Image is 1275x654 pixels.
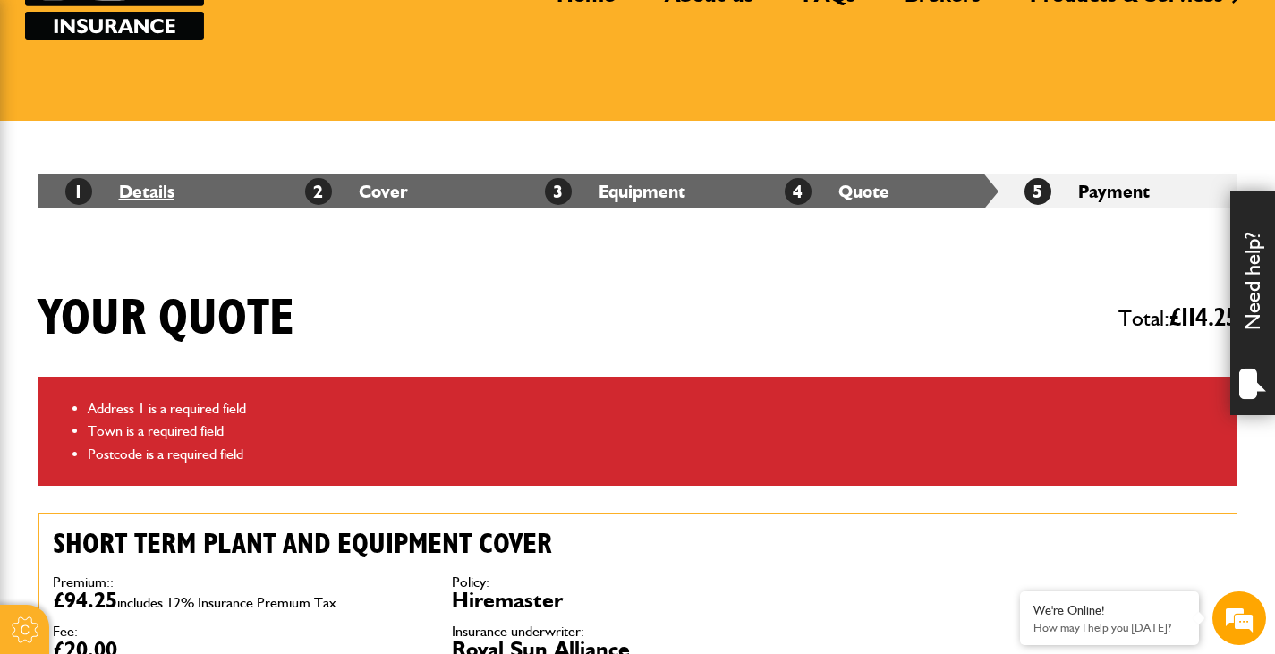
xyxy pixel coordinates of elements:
p: How may I help you today? [1033,621,1186,634]
span: 4 [785,178,812,205]
span: Total: [1118,298,1237,339]
div: We're Online! [1033,603,1186,618]
h1: Your quote [38,289,294,349]
dt: Fee: [53,624,425,639]
span: 5 [1024,178,1051,205]
input: Enter your phone number [23,271,327,310]
dd: £94.25 [53,590,425,611]
span: 3 [545,178,572,205]
li: Postcode is a required field [88,443,1224,466]
h2: Short term plant and equipment cover [53,527,824,561]
a: 3Equipment [545,181,685,202]
span: 1 [65,178,92,205]
em: Start Chat [243,514,325,538]
div: Chat with us now [93,100,301,123]
div: Need help? [1230,191,1275,415]
dt: Premium:: [53,575,425,590]
a: 1Details [65,181,174,202]
dt: Insurance underwriter: [452,624,824,639]
img: d_20077148190_company_1631870298795_20077148190 [30,99,75,124]
li: Quote [758,174,998,208]
div: Minimize live chat window [293,9,336,52]
li: Payment [998,174,1237,208]
li: Address 1 is a required field [88,397,1224,420]
a: 2Cover [305,181,408,202]
span: £ [1169,305,1237,331]
textarea: Type your message and hit 'Enter' [23,324,327,498]
input: Enter your last name [23,166,327,205]
dd: Hiremaster [452,590,824,611]
span: includes 12% Insurance Premium Tax [117,594,336,611]
li: Town is a required field [88,420,1224,443]
span: 2 [305,178,332,205]
dt: Policy: [452,575,824,590]
input: Enter your email address [23,218,327,258]
span: 114.25 [1181,305,1237,331]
